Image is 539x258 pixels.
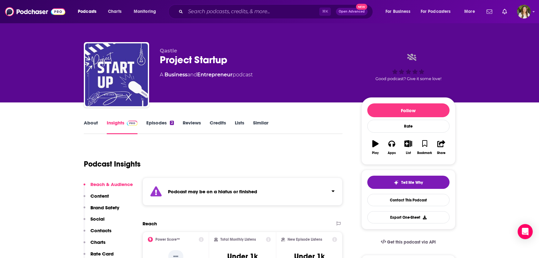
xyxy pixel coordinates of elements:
[376,234,441,250] a: Get this podcast via API
[143,221,157,227] h2: Reach
[387,239,436,245] span: Get this podcast via API
[84,216,105,228] button: Social
[85,43,148,106] img: Project Startup
[90,239,105,245] p: Charts
[84,159,141,169] h1: Podcast Insights
[375,76,441,81] span: Good podcast? Give it some love!
[84,120,98,134] a: About
[235,120,244,134] a: Lists
[84,228,111,239] button: Contacts
[170,121,174,125] div: 2
[421,7,451,16] span: For Podcasters
[401,180,423,185] span: Tell Me Why
[90,193,109,199] p: Content
[90,181,133,187] p: Reach & Audience
[433,136,449,159] button: Share
[339,10,365,13] span: Open Advanced
[356,4,367,10] span: New
[464,7,475,16] span: More
[361,48,455,87] div: Good podcast? Give it some love!
[90,228,111,233] p: Contacts
[336,8,368,15] button: Open AdvancedNew
[146,120,174,134] a: Episodes2
[394,180,399,185] img: tell me why sparkle
[107,120,138,134] a: InsightsPodchaser Pro
[517,5,531,19] span: Logged in as lizchapa
[210,120,226,134] a: Credits
[385,7,410,16] span: For Business
[406,151,411,155] div: List
[417,136,433,159] button: Bookmark
[288,237,322,242] h2: New Episode Listens
[220,237,256,242] h2: Total Monthly Listens
[78,7,96,16] span: Podcasts
[372,151,379,155] div: Play
[367,211,450,223] button: Export One-Sheet
[84,193,109,205] button: Content
[73,7,105,17] button: open menu
[367,176,450,189] button: tell me why sparkleTell Me Why
[517,5,531,19] button: Show profile menu
[367,194,450,206] a: Contact This Podcast
[384,136,400,159] button: Apps
[84,205,119,216] button: Brand Safety
[253,120,268,134] a: Similar
[400,136,416,159] button: List
[104,7,125,17] a: Charts
[518,224,533,239] div: Open Intercom Messenger
[174,4,379,19] div: Search podcasts, credits, & more...
[388,151,396,155] div: Apps
[197,72,233,78] a: Entrepreneur
[90,205,119,211] p: Brand Safety
[134,7,156,16] span: Monitoring
[129,7,164,17] button: open menu
[160,48,177,54] span: Qastle
[319,8,331,16] span: ⌘ K
[155,237,180,242] h2: Power Score™
[160,71,253,79] div: A podcast
[367,136,384,159] button: Play
[5,6,65,18] img: Podchaser - Follow, Share and Rate Podcasts
[484,6,495,17] a: Show notifications dropdown
[183,120,201,134] a: Reviews
[90,251,114,257] p: Rate Card
[417,7,460,17] button: open menu
[143,178,343,206] section: Click to expand status details
[381,7,418,17] button: open menu
[517,5,531,19] img: User Profile
[367,120,450,133] div: Rate
[84,239,105,251] button: Charts
[186,7,319,17] input: Search podcasts, credits, & more...
[168,189,257,195] strong: Podcast may be on a hiatus or finished
[367,103,450,117] button: Follow
[84,181,133,193] button: Reach & Audience
[187,72,197,78] span: and
[417,151,432,155] div: Bookmark
[90,216,105,222] p: Social
[108,7,121,16] span: Charts
[164,72,187,78] a: Business
[437,151,445,155] div: Share
[460,7,483,17] button: open menu
[127,121,138,126] img: Podchaser Pro
[500,6,509,17] a: Show notifications dropdown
